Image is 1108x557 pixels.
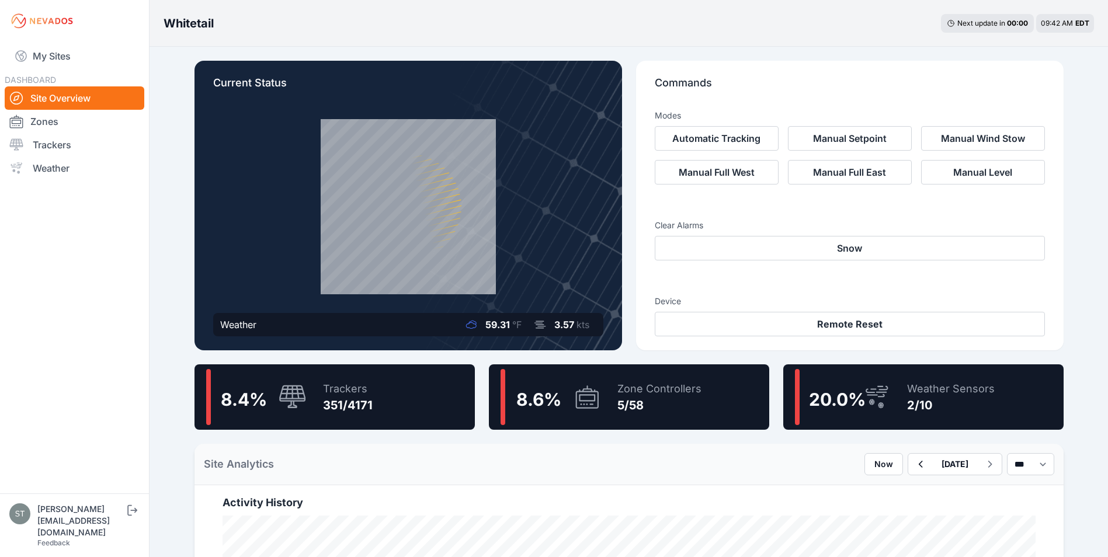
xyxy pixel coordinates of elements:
[512,319,522,330] span: °F
[809,389,866,410] span: 20.0 %
[164,15,214,32] h3: Whitetail
[485,319,510,330] span: 59.31
[164,8,214,39] nav: Breadcrumb
[907,397,995,413] div: 2/10
[788,160,912,184] button: Manual Full East
[554,319,574,330] span: 3.57
[864,453,903,475] button: Now
[1075,19,1089,27] span: EDT
[5,42,144,70] a: My Sites
[576,319,589,330] span: kts
[907,381,995,397] div: Weather Sensors
[655,75,1045,100] p: Commands
[783,364,1064,430] a: 20.0%Weather Sensors2/10
[9,503,30,524] img: steve@nevados.solar
[5,86,144,110] a: Site Overview
[194,364,475,430] a: 8.4%Trackers351/4171
[655,110,681,121] h3: Modes
[921,160,1045,184] button: Manual Level
[323,397,373,413] div: 351/4171
[37,538,70,547] a: Feedback
[957,19,1005,27] span: Next update in
[655,220,1045,231] h3: Clear Alarms
[5,110,144,133] a: Zones
[489,364,769,430] a: 8.6%Zone Controllers5/58
[1007,19,1028,28] div: 00 : 00
[655,160,779,184] button: Manual Full West
[516,389,561,410] span: 8.6 %
[323,381,373,397] div: Trackers
[655,295,1045,307] h3: Device
[5,133,144,156] a: Trackers
[5,156,144,180] a: Weather
[213,75,603,100] p: Current Status
[221,389,267,410] span: 8.4 %
[5,75,56,85] span: DASHBOARD
[788,126,912,151] button: Manual Setpoint
[37,503,125,538] div: [PERSON_NAME][EMAIL_ADDRESS][DOMAIN_NAME]
[617,381,701,397] div: Zone Controllers
[617,397,701,413] div: 5/58
[921,126,1045,151] button: Manual Wind Stow
[932,454,978,475] button: [DATE]
[204,456,274,472] h2: Site Analytics
[655,126,779,151] button: Automatic Tracking
[655,312,1045,336] button: Remote Reset
[220,318,256,332] div: Weather
[1041,19,1073,27] span: 09:42 AM
[223,495,1036,511] h2: Activity History
[9,12,75,30] img: Nevados
[655,236,1045,260] button: Snow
